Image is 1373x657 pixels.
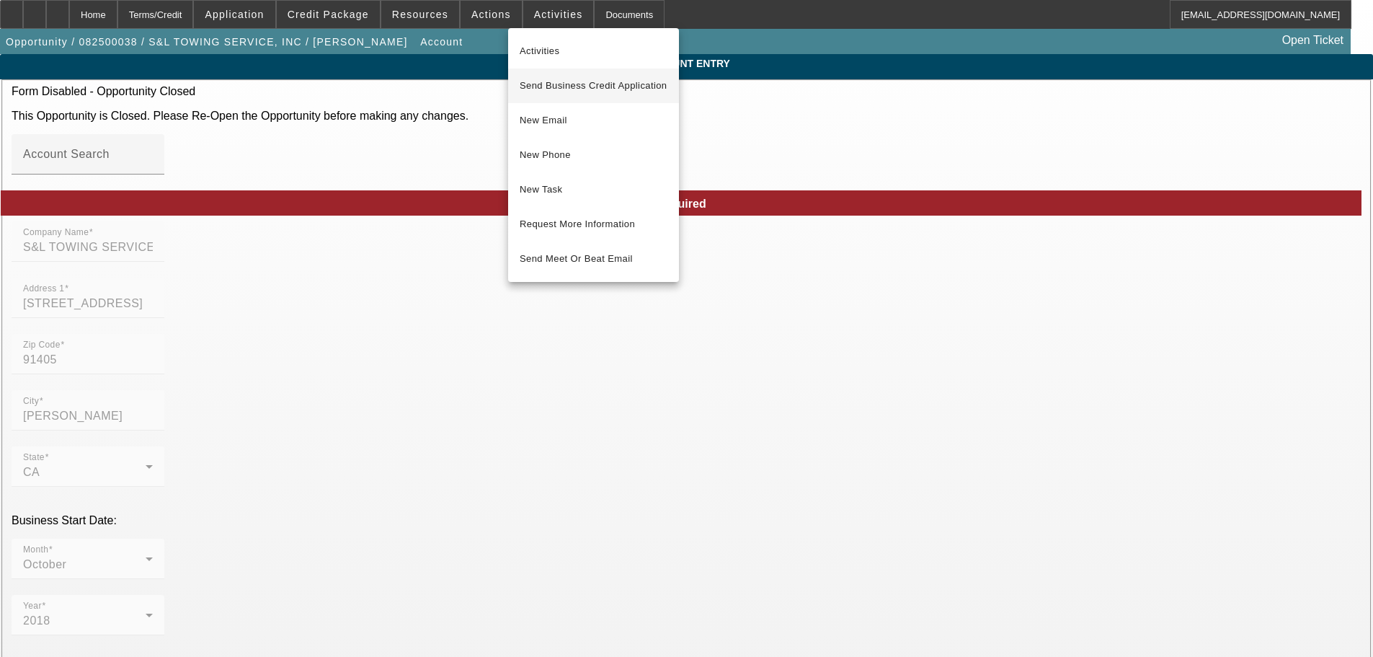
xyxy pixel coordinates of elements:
span: Send Meet Or Beat Email [520,250,667,268]
span: Send Business Credit Application [520,77,667,94]
span: Activities [520,43,667,60]
span: New Task [520,181,667,198]
span: New Phone [520,146,667,164]
span: New Email [520,112,667,129]
span: Request More Information [520,216,667,233]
